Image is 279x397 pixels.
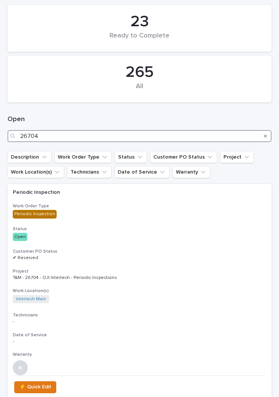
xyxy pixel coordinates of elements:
p: T&M - 26704 - OJI Intertech - Periodic Inspections [13,275,144,280]
button: Project [220,151,254,163]
div: Open [13,233,27,241]
button: Warranty [172,166,210,178]
div: Ready to Complete [20,32,259,48]
button: Customer PO Status [150,151,217,163]
button: Work Order Type [54,151,112,163]
p: Periodic Inspection [13,189,144,196]
p: ✔ Received [13,255,144,261]
h3: Technicians [13,312,266,318]
p: - [13,339,144,344]
span: ⚡ Quick Edit [19,382,51,391]
a: Intertech Main [16,297,46,302]
button: ⚡ Quick Edit [14,381,56,393]
div: All [20,82,259,98]
h3: Work Location(s) [13,288,266,294]
h1: Open [7,115,271,124]
h3: Customer PO Status [13,249,266,255]
div: 265 [20,63,259,82]
button: Work Location(s) [7,166,64,178]
h3: Status [13,226,266,232]
button: Technicians [67,166,111,178]
div: Periodic Inspection [13,210,57,218]
h3: Warranty [13,352,266,358]
h3: Project [13,268,266,274]
input: Search [7,130,271,142]
div: 23 [20,12,259,31]
h3: Work Order Type [13,203,266,209]
button: Status [115,151,147,163]
button: Date of Service [114,166,169,178]
h3: Date of Service [13,332,266,338]
button: Description [7,151,51,163]
p: - [13,319,144,324]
